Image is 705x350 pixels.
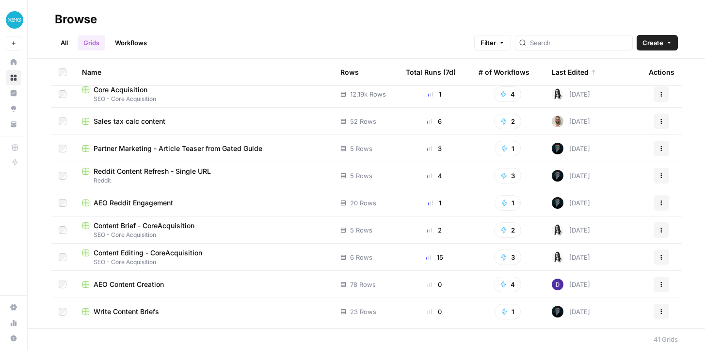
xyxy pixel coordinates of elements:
[82,248,325,267] a: Content Editing - CoreAcquisitionSEO - Core Acquisition
[94,167,211,176] span: Reddit Content Refresh - Single URL
[552,251,590,263] div: [DATE]
[552,170,590,182] div: [DATE]
[494,168,521,183] button: 3
[350,280,376,289] span: 78 Rows
[350,198,376,208] span: 20 Rows
[6,315,21,331] a: Usage
[94,280,164,289] span: AEO Content Creation
[82,117,325,126] a: Sales tax calc content
[552,170,563,182] img: ilf5qirlu51qf7ak37srxb41cqxu
[350,252,372,262] span: 6 Rows
[406,59,456,85] div: Total Runs (7d)
[6,70,21,85] a: Browse
[94,307,159,317] span: Write Content Briefs
[350,307,376,317] span: 23 Rows
[494,277,521,292] button: 4
[350,89,386,99] span: 12.19k Rows
[406,117,463,126] div: 6
[552,116,563,127] img: zb84x8s0occuvl3br2ttumd0rm88
[406,252,463,262] div: 15
[552,197,563,209] img: ilf5qirlu51qf7ak37srxb41cqxu
[552,306,563,317] img: ilf5qirlu51qf7ak37srxb41cqxu
[474,35,511,50] button: Filter
[637,35,678,50] button: Create
[82,95,325,103] span: SEO - Core Acquisition
[94,248,202,258] span: Content Editing - CoreAcquisition
[6,8,21,32] button: Workspace: XeroOps
[494,114,521,129] button: 2
[479,59,529,85] div: # of Workflows
[82,198,325,208] a: AEO Reddit Engagement
[552,88,563,100] img: zka6akx770trzh69562he2ydpv4t
[350,171,372,181] span: 5 Rows
[494,86,521,102] button: 4
[552,279,563,290] img: 6clbhjv5t98vtpq4yyt91utag0vy
[654,334,678,344] div: 41 Grids
[82,144,325,153] a: Partner Marketing - Article Teaser from Gated Guide
[82,167,325,185] a: Reddit Content Refresh - Single URLReddit
[552,116,590,127] div: [DATE]
[55,12,97,27] div: Browse
[94,85,147,95] span: Core Acquisition
[552,197,590,209] div: [DATE]
[481,38,496,48] span: Filter
[82,258,325,267] span: SEO - Core Acquisition
[552,143,563,154] img: ilf5qirlu51qf7ak37srxb41cqxu
[6,101,21,117] a: Opportunities
[494,222,521,238] button: 2
[552,88,590,100] div: [DATE]
[495,195,521,211] button: 1
[406,89,463,99] div: 1
[552,59,596,85] div: Last Edited
[82,59,325,85] div: Name
[406,198,463,208] div: 1
[78,35,105,50] a: Grids
[350,225,372,235] span: 5 Rows
[530,38,628,48] input: Search
[642,38,663,48] span: Create
[6,117,21,132] a: Your Data
[406,144,463,153] div: 3
[406,280,463,289] div: 0
[406,225,463,235] div: 2
[406,307,463,317] div: 0
[109,35,153,50] a: Workflows
[495,141,521,156] button: 1
[406,171,463,181] div: 4
[82,85,325,103] a: Core AcquisitionSEO - Core Acquisition
[350,117,376,126] span: 52 Rows
[552,306,590,317] div: [DATE]
[82,280,325,289] a: AEO Content Creation
[649,59,674,85] div: Actions
[82,221,325,239] a: Content Brief - CoreAcquisitionSEO - Core Acquisition
[94,198,173,208] span: AEO Reddit Engagement
[494,250,521,265] button: 3
[350,144,372,153] span: 5 Rows
[552,224,590,236] div: [DATE]
[340,59,359,85] div: Rows
[94,117,165,126] span: Sales tax calc content
[6,54,21,70] a: Home
[552,224,563,236] img: zka6akx770trzh69562he2ydpv4t
[82,231,325,239] span: SEO - Core Acquisition
[6,85,21,101] a: Insights
[495,304,521,319] button: 1
[552,143,590,154] div: [DATE]
[6,11,23,29] img: XeroOps Logo
[552,251,563,263] img: zka6akx770trzh69562he2ydpv4t
[6,331,21,346] button: Help + Support
[94,221,194,231] span: Content Brief - CoreAcquisition
[94,144,262,153] span: Partner Marketing - Article Teaser from Gated Guide
[55,35,74,50] a: All
[552,279,590,290] div: [DATE]
[6,300,21,315] a: Settings
[82,307,325,317] a: Write Content Briefs
[82,176,325,185] span: Reddit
